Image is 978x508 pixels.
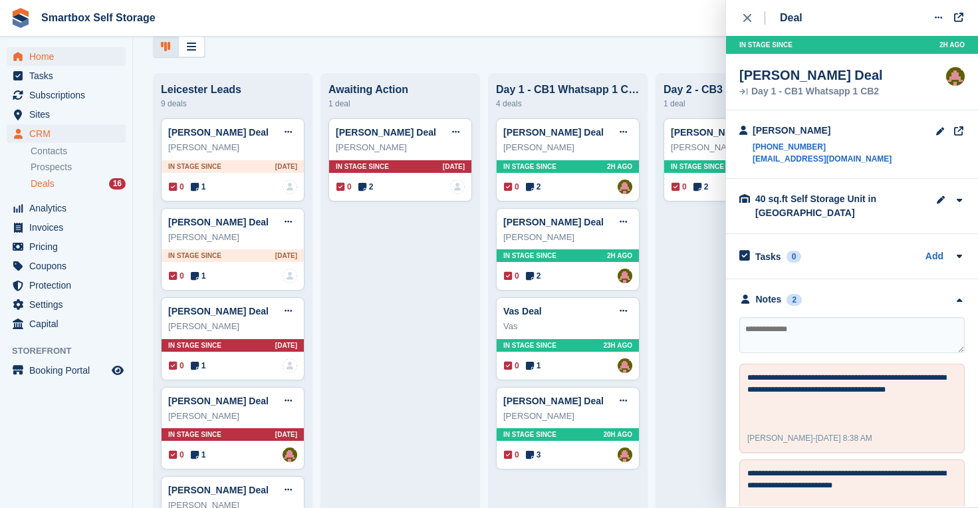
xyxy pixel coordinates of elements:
span: 2 [358,181,374,193]
a: [PERSON_NAME] Deal [168,396,269,406]
span: 0 [504,449,519,461]
a: [PERSON_NAME] Deal [336,127,436,138]
span: In stage since [739,40,793,50]
div: [PERSON_NAME] [336,141,465,154]
a: [PERSON_NAME] Deal [503,217,604,227]
a: menu [7,47,126,66]
a: Deals 16 [31,177,126,191]
div: 40 sq.ft Self Storage Unit in [GEOGRAPHIC_DATA] [755,192,888,220]
a: menu [7,257,126,275]
img: Alex Selenitsas [283,447,297,462]
a: [EMAIL_ADDRESS][DOMAIN_NAME] [753,153,892,165]
div: [PERSON_NAME] [503,141,632,154]
div: 2 [787,294,802,306]
span: 1 [191,449,206,461]
a: menu [7,361,126,380]
span: In stage since [168,340,221,350]
div: [PERSON_NAME] [168,141,297,154]
a: menu [7,315,126,333]
a: menu [7,276,126,295]
img: deal-assignee-blank [450,180,465,194]
img: Alex Selenitsas [618,447,632,462]
span: Deals [31,178,55,190]
img: deal-assignee-blank [283,180,297,194]
div: Vas [503,320,632,333]
a: menu [7,295,126,314]
div: Day 1 - CB1 Whatsapp 1 CB2 [496,84,640,96]
div: Deal [780,10,802,26]
a: menu [7,218,126,237]
span: Pricing [29,237,109,256]
span: 0 [169,270,184,282]
span: 0 [672,181,687,193]
span: 0 [169,449,184,461]
a: [PERSON_NAME] Deal [503,127,604,138]
span: [DATE] [275,162,297,172]
img: deal-assignee-blank [283,269,297,283]
span: 20H AGO [603,430,632,440]
span: 3 [526,449,541,461]
span: In stage since [503,340,556,350]
span: In stage since [336,162,389,172]
a: menu [7,66,126,85]
span: 0 [504,270,519,282]
span: 1 [191,270,206,282]
h2: Tasks [755,251,781,263]
div: [PERSON_NAME] Deal [739,67,883,83]
span: In stage since [671,162,724,172]
div: [PERSON_NAME] [168,231,297,244]
a: Alex Selenitsas [618,180,632,194]
span: Analytics [29,199,109,217]
a: Contacts [31,145,126,158]
a: menu [7,86,126,104]
div: Notes [756,293,782,307]
img: stora-icon-8386f47178a22dfd0bd8f6a31ec36ba5ce8667c1dd55bd0f319d3a0aa187defe.svg [11,8,31,28]
span: 2H AGO [607,251,632,261]
span: [DATE] [275,340,297,350]
div: [PERSON_NAME] [503,231,632,244]
span: Invoices [29,218,109,237]
span: Booking Portal [29,361,109,380]
span: [DATE] 8:38 AM [816,434,872,443]
span: Protection [29,276,109,295]
div: - [747,432,872,444]
a: menu [7,237,126,256]
div: 0 [787,251,802,263]
span: 0 [504,360,519,372]
span: In stage since [168,162,221,172]
a: [PERSON_NAME] Deal [671,127,771,138]
span: CRM [29,124,109,143]
span: In stage since [503,430,556,440]
div: 1 deal [664,96,807,112]
span: 0 [336,181,352,193]
a: [PERSON_NAME] Deal [168,127,269,138]
a: menu [7,105,126,124]
a: Alex Selenitsas [618,358,632,373]
div: 1 deal [328,96,472,112]
span: 2 [693,181,709,193]
span: [PERSON_NAME] [747,434,813,443]
img: Alex Selenitsas [618,269,632,283]
a: deal-assignee-blank [283,358,297,373]
a: menu [7,124,126,143]
div: Day 2 - CB3 WA/Email 1 [664,84,807,96]
span: 1 [191,181,206,193]
a: [PERSON_NAME] Deal [168,306,269,317]
span: In stage since [503,251,556,261]
span: In stage since [168,251,221,261]
a: Prospects [31,160,126,174]
span: 0 [169,360,184,372]
span: [DATE] [275,251,297,261]
a: [PERSON_NAME] Deal [168,485,269,495]
a: Vas Deal [503,306,542,317]
span: 0 [169,181,184,193]
span: 1 [191,360,206,372]
a: [PERSON_NAME] Deal [503,396,604,406]
img: Alex Selenitsas [946,67,965,86]
span: Tasks [29,66,109,85]
a: [PHONE_NUMBER] [753,141,892,153]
